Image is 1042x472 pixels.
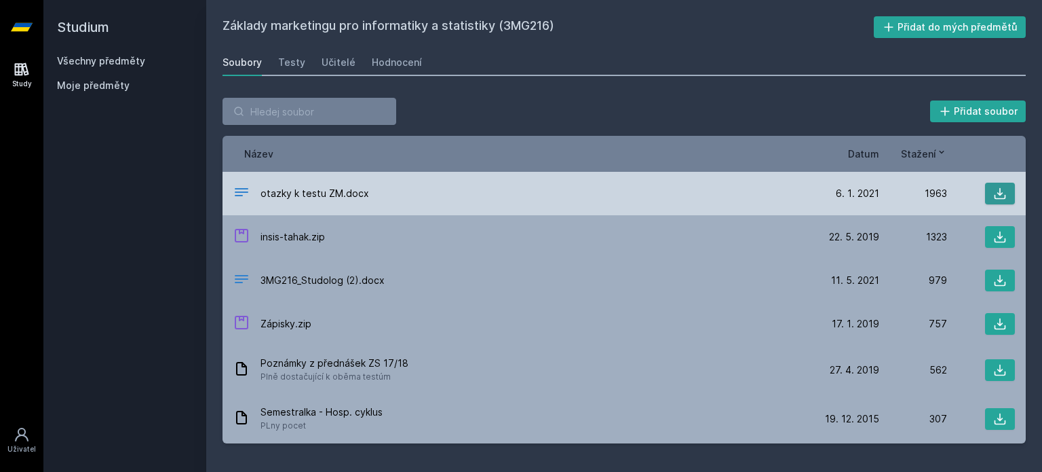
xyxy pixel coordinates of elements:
[901,147,947,161] button: Stažení
[260,317,311,331] span: Zápisky.zip
[260,187,369,200] span: otazky k testu ZM.docx
[278,49,305,76] a: Testy
[874,16,1026,38] button: Přidat do mých předmětů
[233,184,250,204] div: DOCX
[278,56,305,69] div: Testy
[836,187,879,200] span: 6. 1. 2021
[372,49,422,76] a: Hodnocení
[3,54,41,96] a: Study
[260,405,383,419] span: Semestralka - Hosp. cyklus
[830,363,879,377] span: 27. 4. 2019
[825,412,879,426] span: 19. 12. 2015
[3,420,41,461] a: Uživatel
[879,363,947,377] div: 562
[57,55,145,67] a: Všechny předměty
[260,419,383,433] span: PLny pocet
[829,230,879,244] span: 22. 5. 2019
[223,98,396,125] input: Hledej soubor
[879,412,947,426] div: 307
[879,187,947,200] div: 1963
[233,271,250,291] div: DOCX
[244,147,273,161] button: Název
[848,147,879,161] button: Datum
[233,314,250,334] div: ZIP
[879,274,947,287] div: 979
[322,49,355,76] a: Učitelé
[260,357,408,370] span: Poznámky z přednášek ZS 17/18
[57,79,130,92] span: Moje předměty
[901,147,936,161] span: Stažení
[879,230,947,244] div: 1323
[879,317,947,331] div: 757
[930,101,1026,122] button: Přidat soubor
[12,79,32,89] div: Study
[832,317,879,331] span: 17. 1. 2019
[223,56,262,69] div: Soubory
[322,56,355,69] div: Učitelé
[260,370,408,384] span: Plně dostačující k oběma testúm
[223,49,262,76] a: Soubory
[233,228,250,247] div: ZIP
[7,444,36,454] div: Uživatel
[372,56,422,69] div: Hodnocení
[260,274,385,287] span: 3MG216_Studolog (2).docx
[223,16,874,38] h2: Základy marketingu pro informatiky a statistiky (3MG216)
[260,230,325,244] span: insis-tahak.zip
[831,274,879,287] span: 11. 5. 2021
